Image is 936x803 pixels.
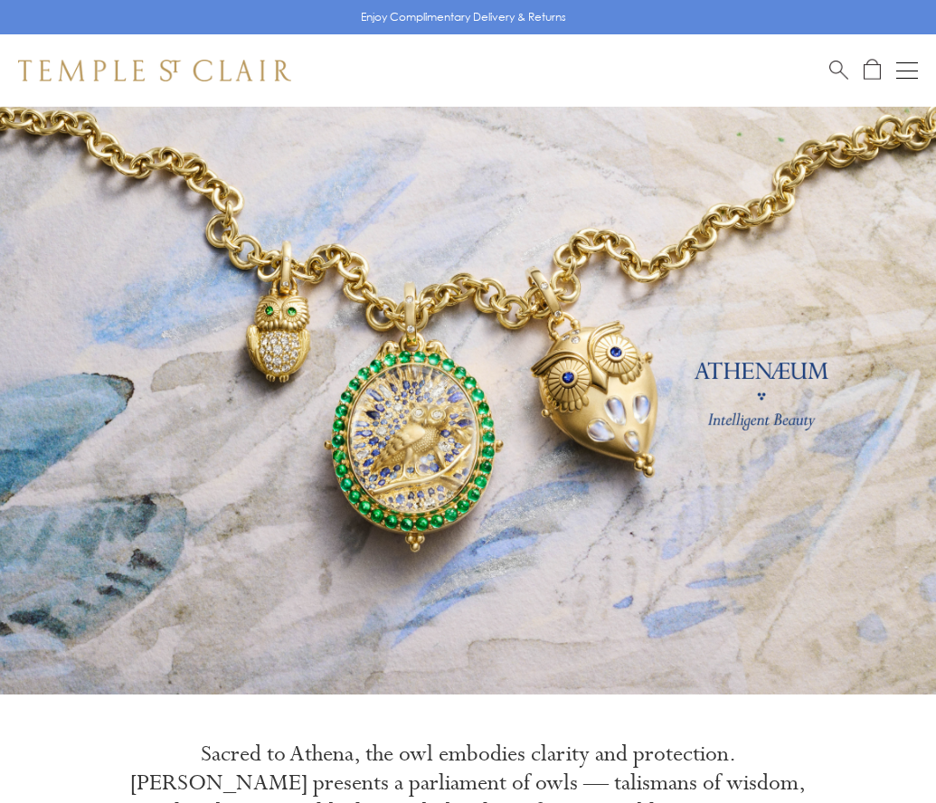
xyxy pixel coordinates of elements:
img: Temple St. Clair [18,60,291,81]
a: Open Shopping Bag [864,59,881,81]
button: Open navigation [896,60,918,81]
p: Enjoy Complimentary Delivery & Returns [361,8,566,26]
a: Search [829,59,848,81]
